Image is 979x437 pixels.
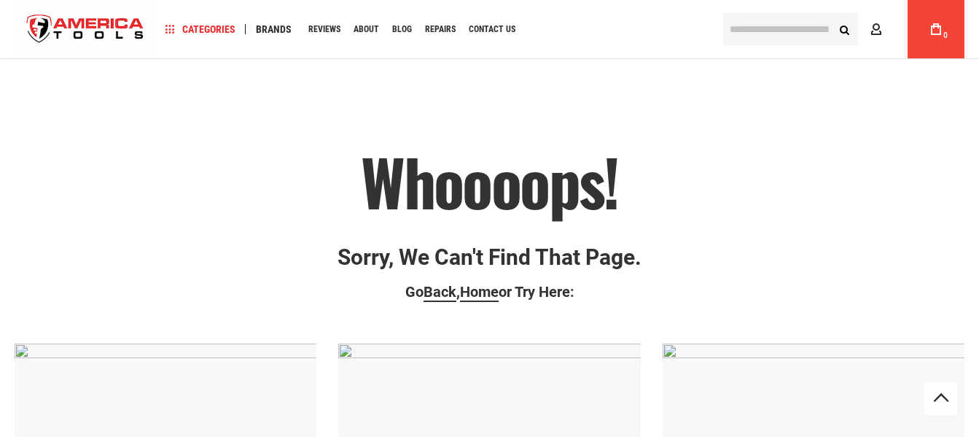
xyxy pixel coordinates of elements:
[15,146,964,216] h1: Whoooops!
[425,25,456,34] span: Repairs
[469,25,515,34] span: Contact Us
[943,31,948,39] span: 0
[424,283,456,302] a: Back
[830,15,858,43] button: Search
[256,24,292,34] span: Brands
[418,20,462,39] a: Repairs
[302,20,347,39] a: Reviews
[15,284,964,300] p: Go , or Try Here:
[15,2,156,57] a: store logo
[159,20,242,39] a: Categories
[460,283,499,302] a: Home
[424,283,456,301] span: Back
[15,245,964,269] p: Sorry, we can't find that page.
[354,25,379,34] span: About
[462,20,522,39] a: Contact Us
[392,25,412,34] span: Blog
[308,25,340,34] span: Reviews
[347,20,386,39] a: About
[249,20,298,39] a: Brands
[460,283,499,301] span: Home
[165,24,235,34] span: Categories
[386,20,418,39] a: Blog
[15,2,156,57] img: America Tools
